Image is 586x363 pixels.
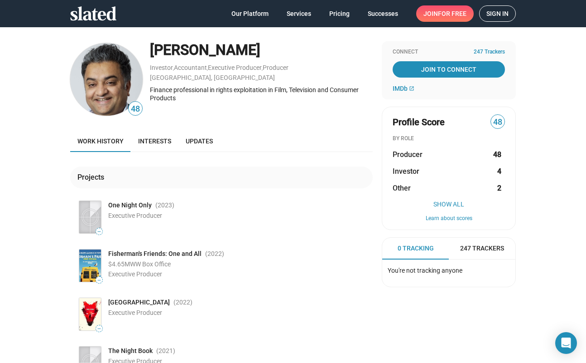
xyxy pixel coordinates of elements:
[108,260,130,268] span: $4.65M
[423,5,466,22] span: Join
[70,130,131,152] a: Work history
[393,135,505,142] div: BY ROLE
[108,212,162,219] span: Executive Producer
[486,6,509,21] span: Sign in
[497,183,501,193] strong: 2
[394,61,503,78] span: Join To Connect
[329,5,350,22] span: Pricing
[108,270,162,278] span: Executive Producer
[224,5,276,22] a: Our Platform
[360,5,405,22] a: Successes
[108,298,170,307] span: [GEOGRAPHIC_DATA]
[129,103,142,115] span: 48
[173,298,192,307] span: (2022 )
[205,250,224,258] span: (2022 )
[130,260,171,268] span: WW Box Office
[77,137,124,145] span: Work history
[108,201,152,210] span: One Night Only
[491,116,504,128] span: 48
[150,40,373,60] div: [PERSON_NAME]
[493,150,501,159] strong: 48
[174,64,207,71] a: Accountant
[393,183,411,193] span: Other
[393,61,505,78] a: Join To Connect
[322,5,357,22] a: Pricing
[231,5,269,22] span: Our Platform
[138,137,171,145] span: Interests
[393,167,419,176] span: Investor
[77,172,108,182] div: Projects
[150,86,373,103] div: Finance professional in rights exploitation in Film, Television and Consumer Products
[393,116,445,128] span: Profile Score
[70,43,143,116] img: Deepak Sikka
[460,244,504,253] span: 247 Trackers
[479,5,516,22] a: Sign in
[96,326,102,331] span: —
[79,201,101,233] img: Poster: One Night Only
[108,347,153,355] span: The Night Book
[150,74,275,81] a: [GEOGRAPHIC_DATA], [GEOGRAPHIC_DATA]
[173,66,174,71] span: ,
[79,250,101,282] img: Poster: Fisherman's Friends: One and All
[208,64,262,71] a: Executive Producer
[497,167,501,176] strong: 4
[207,66,208,71] span: ,
[155,201,174,210] span: (2023 )
[279,5,318,22] a: Services
[438,5,466,22] span: for free
[393,215,505,222] button: Learn about scores
[393,49,505,56] div: Connect
[263,64,288,71] a: Producer
[96,278,102,283] span: —
[474,49,505,56] span: 247 Trackers
[393,150,423,159] span: Producer
[393,201,505,208] button: Show All
[79,298,101,330] img: Poster: Jericho Ridge
[186,137,213,145] span: Updates
[393,85,408,92] span: IMDb
[178,130,220,152] a: Updates
[555,332,577,354] div: Open Intercom Messenger
[96,229,102,234] span: —
[398,244,434,253] span: 0 Tracking
[262,66,263,71] span: ,
[287,5,311,22] span: Services
[108,309,162,316] span: Executive Producer
[131,130,178,152] a: Interests
[150,64,173,71] a: Investor
[156,347,175,355] span: (2021 )
[388,267,462,274] span: You're not tracking anyone
[416,5,474,22] a: Joinfor free
[108,250,202,258] span: Fisherman's Friends: One and All
[409,86,414,91] mat-icon: open_in_new
[368,5,398,22] span: Successes
[393,85,414,92] a: IMDb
